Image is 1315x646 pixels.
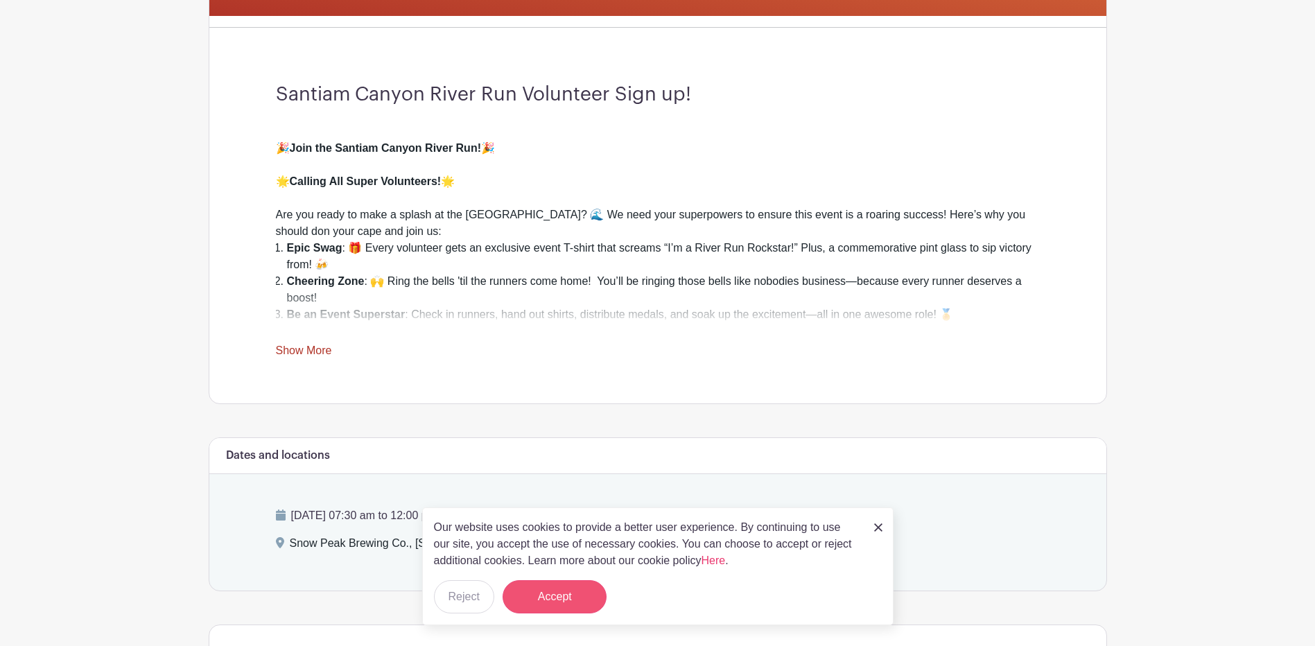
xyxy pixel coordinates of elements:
div: 🌟 🌟 [276,157,1040,190]
strong: Calling All Super Volunteers! [290,175,442,187]
a: Here [702,555,726,566]
h6: Dates and locations [226,449,330,462]
p: Our website uses cookies to provide a better user experience. By continuing to use our site, you ... [434,519,860,569]
button: Reject [434,580,494,613]
li: : 🎁 Every volunteer gets an exclusive event T-shirt that screams “I’m a River Run Rockstar!” Plus... [287,240,1040,273]
li: : 🙌 Ring the bells 'til the runners come home! You’ll be ringing those bells like nobodies busine... [287,273,1040,306]
a: Show More [276,344,332,362]
strong: Cheering Zone [287,275,365,287]
img: close_button-5f87c8562297e5c2d7936805f587ecaba9071eb48480494691a3f1689db116b3.svg [874,523,882,532]
strong: Be an Event Superstar [287,308,406,320]
h3: Santiam Canyon River Run Volunteer Sign up! [276,83,1040,107]
div: Are you ready to make a splash at the [GEOGRAPHIC_DATA]? 🌊 We need your superpowers to ensure thi... [276,190,1040,240]
p: [DATE] 07:30 am to 12:00 pm [276,507,1040,524]
button: Accept [503,580,607,613]
div: 🎉 🎉 [276,123,1040,157]
strong: Join the Santiam Canyon River Run! [290,142,481,154]
div: Snow Peak Brewing Co., [STREET_ADDRESS] [290,535,525,557]
strong: Epic Swag [287,242,342,254]
li: : Check in runners, hand out shirts, distribute medals, and soak up the excitement—all in one awe... [287,306,1040,323]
